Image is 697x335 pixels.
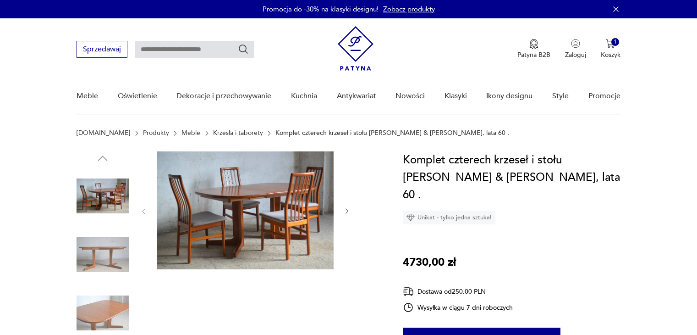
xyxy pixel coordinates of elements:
a: Ikony designu [486,78,532,114]
a: Zobacz produkty [383,5,435,14]
a: Ikona medaluPatyna B2B [517,39,550,59]
img: Zdjęcie produktu Komplet czterech krzeseł i stołu Skovmand & Andersen, lata 60 . [77,229,129,281]
button: Szukaj [238,44,249,55]
p: Komplet czterech krzeseł i stołu [PERSON_NAME] & [PERSON_NAME], lata 60 . [275,129,509,137]
a: Dekoracje i przechowywanie [176,78,271,114]
a: Krzesła i taborety [213,129,263,137]
a: [DOMAIN_NAME] [77,129,130,137]
div: Unikat - tylko jedna sztuka! [403,211,495,224]
a: Style [552,78,569,114]
img: Ikona koszyka [606,39,615,48]
button: 1Koszyk [601,39,620,59]
h1: Komplet czterech krzeseł i stołu [PERSON_NAME] & [PERSON_NAME], lata 60 . [403,151,620,204]
img: Ikona diamentu [406,213,415,222]
img: Ikona medalu [529,39,538,49]
img: Zdjęcie produktu Komplet czterech krzeseł i stołu Skovmand & Andersen, lata 60 . [157,151,334,269]
a: Oświetlenie [118,78,157,114]
img: Ikona dostawy [403,286,414,297]
p: 4730,00 zł [403,254,456,271]
a: Kuchnia [291,78,317,114]
button: Sprzedawaj [77,41,127,58]
div: 1 [611,38,619,46]
img: Zdjęcie produktu Komplet czterech krzeseł i stołu Skovmand & Andersen, lata 60 . [77,170,129,222]
button: Zaloguj [565,39,586,59]
a: Meble [77,78,98,114]
a: Meble [181,129,200,137]
p: Patyna B2B [517,50,550,59]
p: Promocja do -30% na klasyki designu! [263,5,379,14]
a: Sprzedawaj [77,47,127,53]
button: Patyna B2B [517,39,550,59]
a: Nowości [395,78,425,114]
a: Antykwariat [337,78,376,114]
a: Klasyki [445,78,467,114]
a: Produkty [143,129,169,137]
p: Zaloguj [565,50,586,59]
div: Dostawa od 250,00 PLN [403,286,513,297]
p: Koszyk [601,50,620,59]
a: Promocje [588,78,620,114]
img: Ikonka użytkownika [571,39,580,48]
img: Patyna - sklep z meblami i dekoracjami vintage [338,26,373,71]
div: Wysyłka w ciągu 7 dni roboczych [403,302,513,313]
